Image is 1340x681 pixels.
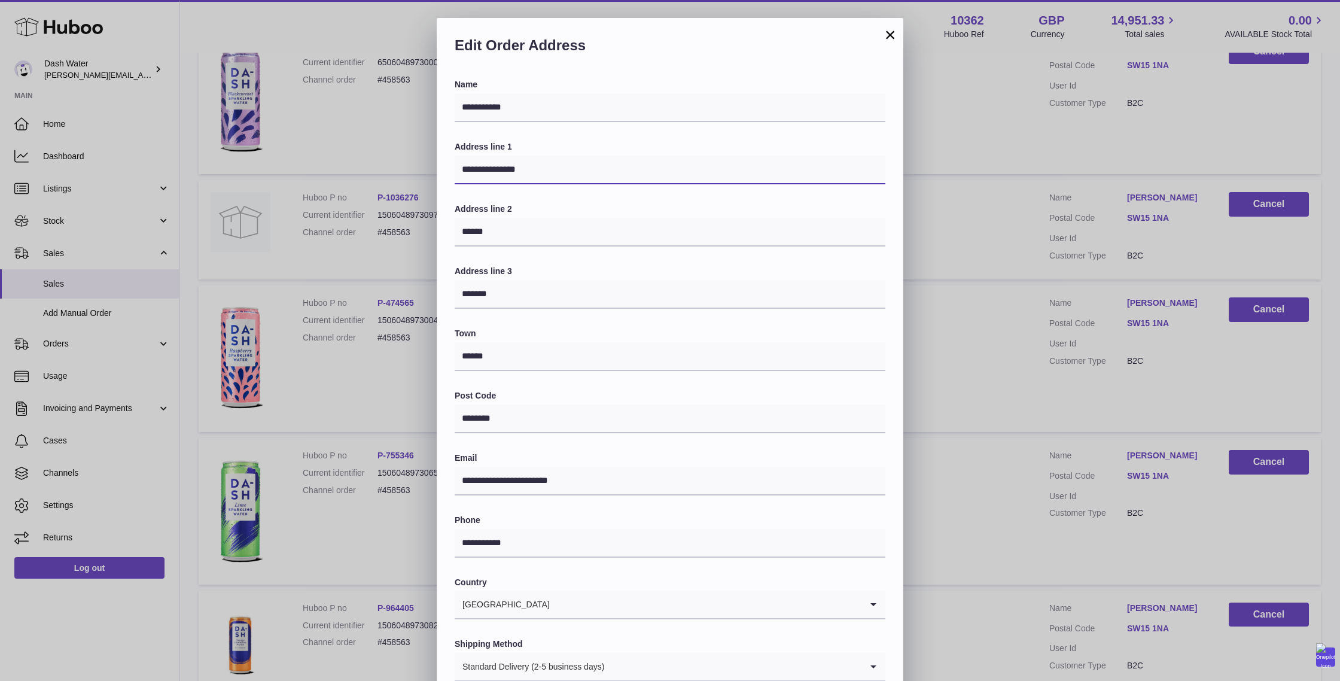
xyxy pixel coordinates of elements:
span: Standard Delivery (2-5 business days) [455,653,605,680]
label: Country [455,577,885,588]
label: Post Code [455,390,885,402]
label: Address line 1 [455,141,885,153]
label: Name [455,79,885,90]
input: Search for option [605,653,861,680]
span: [GEOGRAPHIC_DATA] [455,591,550,618]
button: × [883,28,897,42]
label: Email [455,452,885,464]
label: Address line 2 [455,203,885,215]
div: Search for option [455,591,885,619]
label: Shipping Method [455,639,885,650]
input: Search for option [550,591,861,618]
label: Town [455,328,885,339]
label: Phone [455,515,885,526]
h2: Edit Order Address [455,36,885,61]
label: Address line 3 [455,266,885,277]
